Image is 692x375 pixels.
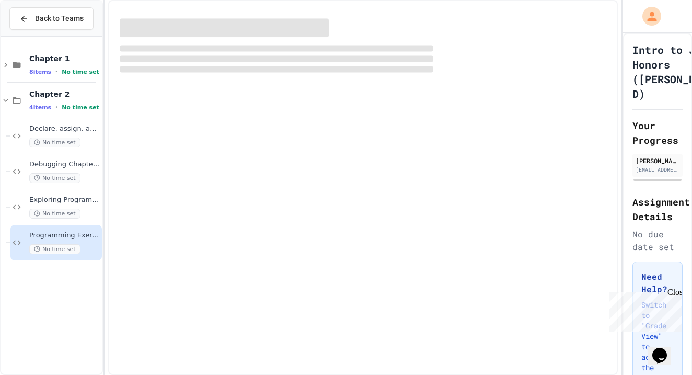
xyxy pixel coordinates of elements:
span: No time set [62,69,99,75]
div: Chat with us now!Close [4,4,72,66]
span: Chapter 2 [29,89,100,99]
h2: Your Progress [632,118,683,147]
h3: Need Help? [641,270,674,296]
span: Back to Teams [35,13,84,24]
iframe: chat widget [605,288,682,332]
span: No time set [29,173,80,183]
span: Debugging Chapter 2 [29,160,100,169]
span: Programming Exercises 4, 5, 6, and 7 [29,231,100,240]
span: No time set [62,104,99,111]
span: No time set [29,244,80,254]
div: [PERSON_NAME] [636,156,679,165]
button: Back to Teams [9,7,94,30]
div: [EMAIL_ADDRESS][DOMAIN_NAME] [636,166,679,174]
span: Chapter 1 [29,54,100,63]
span: Exploring Programs in Chapter 2 [29,196,100,204]
div: My Account [631,4,664,28]
span: • [55,103,57,111]
span: Declare, assign, and swap values of variables [29,124,100,133]
iframe: chat widget [648,333,682,365]
span: • [55,67,57,76]
span: 4 items [29,104,51,111]
h2: Assignment Details [632,195,683,224]
span: 8 items [29,69,51,75]
span: No time set [29,138,80,147]
div: No due date set [632,228,683,253]
span: No time set [29,209,80,219]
